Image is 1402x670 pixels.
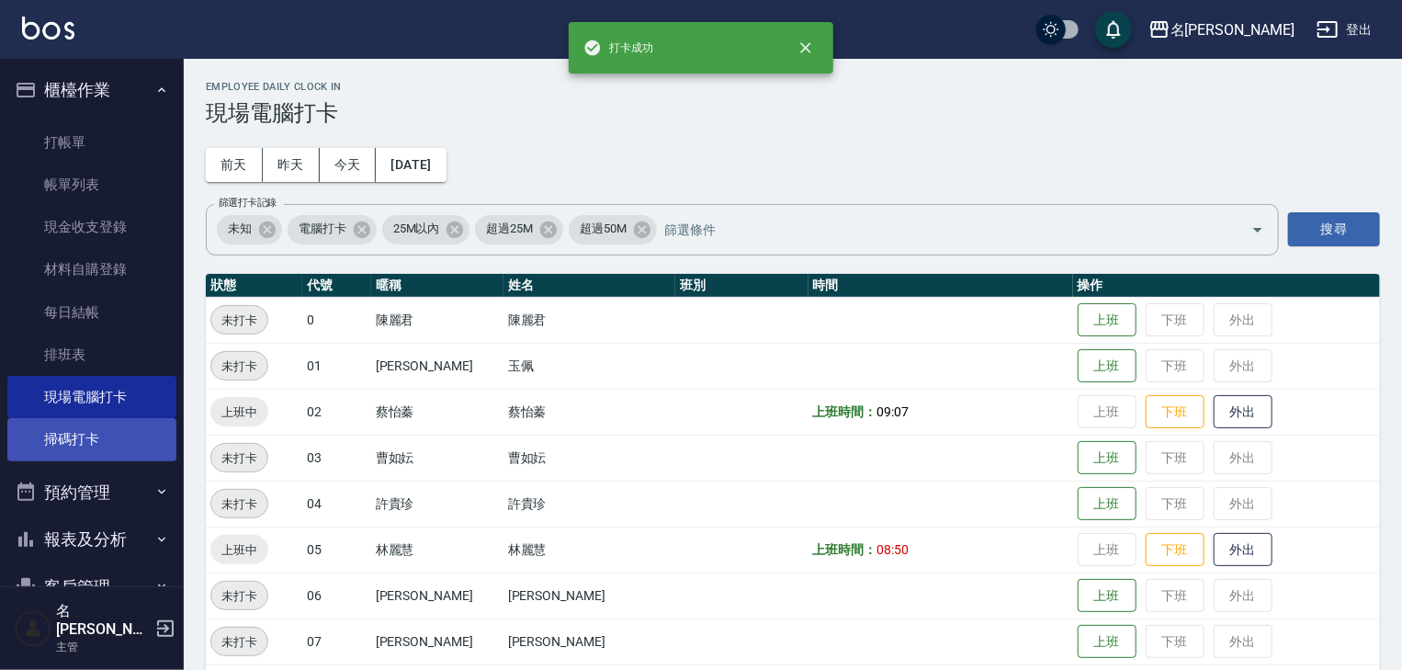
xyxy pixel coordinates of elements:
[503,573,676,619] td: [PERSON_NAME]
[569,220,638,238] span: 超過50M
[206,100,1380,126] h3: 現場電腦打卡
[1214,395,1272,429] button: 外出
[503,389,676,435] td: 蔡怡蓁
[813,404,877,419] b: 上班時間：
[382,215,470,244] div: 25M以內
[217,215,282,244] div: 未知
[211,311,267,330] span: 未打卡
[206,274,302,298] th: 狀態
[320,148,377,182] button: 今天
[7,121,176,164] a: 打帳單
[7,206,176,248] a: 現金收支登錄
[1078,303,1136,337] button: 上班
[210,540,268,560] span: 上班中
[1078,487,1136,521] button: 上班
[210,403,268,422] span: 上班中
[503,481,676,527] td: 許貴珍
[211,586,267,606] span: 未打卡
[7,563,176,611] button: 客戶管理
[1073,274,1380,298] th: 操作
[786,28,826,68] button: close
[1146,395,1204,429] button: 下班
[660,213,1219,245] input: 篩選條件
[211,632,267,652] span: 未打卡
[371,274,503,298] th: 暱稱
[302,343,371,389] td: 01
[7,334,176,376] a: 排班表
[371,527,503,573] td: 林麗慧
[56,602,150,639] h5: 名[PERSON_NAME]
[7,376,176,418] a: 現場電腦打卡
[1078,625,1136,659] button: 上班
[371,297,503,343] td: 陳麗君
[302,527,371,573] td: 05
[876,404,909,419] span: 09:07
[382,220,451,238] span: 25M以內
[206,148,263,182] button: 前天
[503,343,676,389] td: 玉佩
[1078,579,1136,613] button: 上班
[1214,533,1272,567] button: 外出
[1095,11,1132,48] button: save
[211,494,267,514] span: 未打卡
[569,215,657,244] div: 超過50M
[22,17,74,40] img: Logo
[302,481,371,527] td: 04
[503,527,676,573] td: 林麗慧
[371,343,503,389] td: [PERSON_NAME]
[1309,13,1380,47] button: 登出
[302,435,371,481] td: 03
[302,619,371,664] td: 07
[15,610,51,647] img: Person
[371,619,503,664] td: [PERSON_NAME]
[1146,533,1204,567] button: 下班
[1078,349,1136,383] button: 上班
[675,274,808,298] th: 班別
[211,449,267,468] span: 未打卡
[503,619,676,664] td: [PERSON_NAME]
[503,274,676,298] th: 姓名
[876,542,909,557] span: 08:50
[371,435,503,481] td: 曹如妘
[7,66,176,114] button: 櫃檯作業
[7,469,176,517] button: 預約管理
[583,39,653,57] span: 打卡成功
[56,639,150,655] p: 主管
[288,220,357,238] span: 電腦打卡
[1243,215,1272,244] button: Open
[503,435,676,481] td: 曹如妘
[219,196,277,210] label: 篩選打卡記錄
[503,297,676,343] td: 陳麗君
[288,215,377,244] div: 電腦打卡
[371,573,503,619] td: [PERSON_NAME]
[371,481,503,527] td: 許貴珍
[302,274,371,298] th: 代號
[211,357,267,376] span: 未打卡
[371,389,503,435] td: 蔡怡蓁
[7,418,176,460] a: 掃碼打卡
[808,274,1073,298] th: 時間
[7,248,176,290] a: 材料自購登錄
[1078,441,1136,475] button: 上班
[7,164,176,206] a: 帳單列表
[302,297,371,343] td: 0
[302,389,371,435] td: 02
[217,220,263,238] span: 未知
[1288,212,1380,246] button: 搜尋
[7,516,176,563] button: 報表及分析
[475,215,563,244] div: 超過25M
[813,542,877,557] b: 上班時間：
[7,291,176,334] a: 每日結帳
[263,148,320,182] button: 昨天
[302,573,371,619] td: 06
[475,220,544,238] span: 超過25M
[206,81,1380,93] h2: Employee Daily Clock In
[376,148,446,182] button: [DATE]
[1170,18,1295,41] div: 名[PERSON_NAME]
[1141,11,1302,49] button: 名[PERSON_NAME]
